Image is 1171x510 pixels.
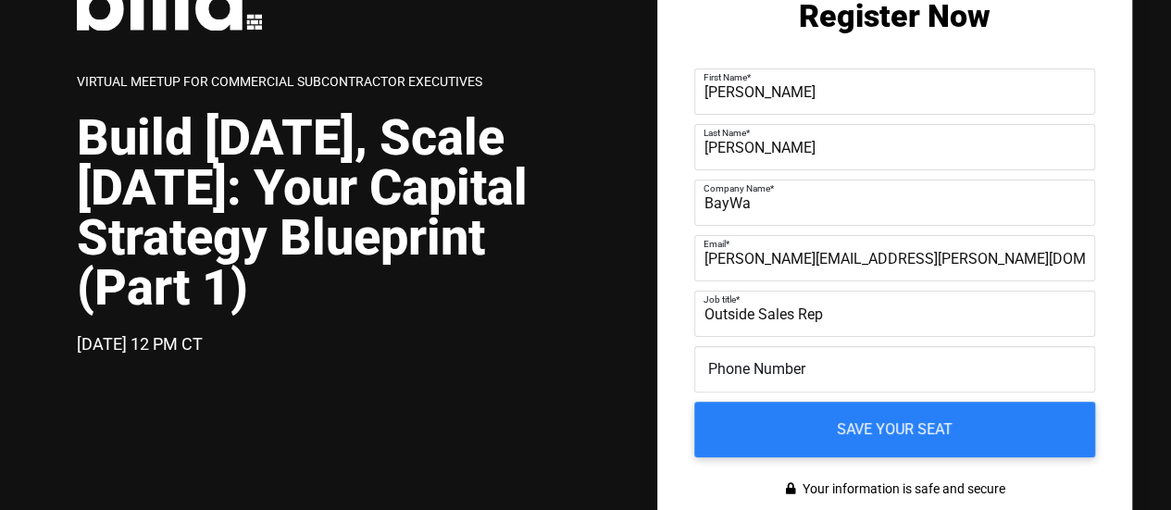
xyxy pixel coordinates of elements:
input: Save your seat [694,402,1095,457]
span: Email [704,239,726,249]
span: Job title [704,294,736,305]
span: Company Name [704,183,770,193]
span: Virtual Meetup for Commercial Subcontractor Executives [77,74,482,89]
h1: Build [DATE], Scale [DATE]: Your Capital Strategy Blueprint (Part 1) [77,113,586,313]
span: Phone Number [708,360,805,378]
span: [DATE] 12 PM CT [77,334,203,354]
span: First Name [704,72,747,82]
span: Your information is safe and secure [798,476,1005,503]
span: Last Name [704,128,746,138]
